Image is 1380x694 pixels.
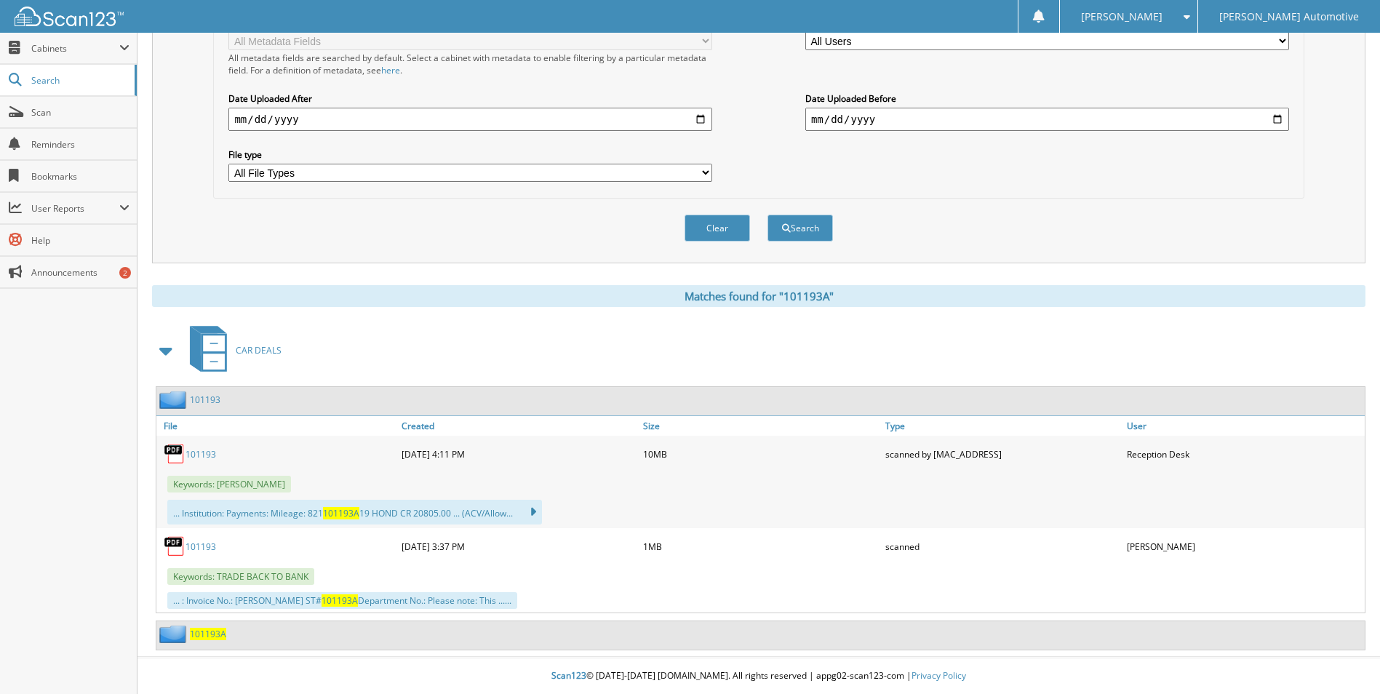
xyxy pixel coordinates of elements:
span: CAR DEALS [236,344,282,356]
img: scan123-logo-white.svg [15,7,124,26]
img: folder2.png [159,391,190,409]
div: 1MB [639,532,881,561]
a: 101193 [186,541,216,553]
a: Size [639,416,881,436]
span: 101193A [323,507,359,519]
div: scanned by [MAC_ADDRESS] [882,439,1123,468]
a: Privacy Policy [912,669,966,682]
span: Scan [31,106,129,119]
div: Reception Desk [1123,439,1365,468]
div: ... : Invoice No.: [PERSON_NAME] ST# Department No.: Please note: This ...... [167,592,517,609]
span: Announcements [31,266,129,279]
a: User [1123,416,1365,436]
div: © [DATE]-[DATE] [DOMAIN_NAME]. All rights reserved | appg02-scan123-com | [137,658,1380,694]
span: [PERSON_NAME] [1081,12,1162,21]
span: [PERSON_NAME] Automotive [1219,12,1359,21]
label: Date Uploaded After [228,92,712,105]
div: ... Institution: Payments: Mileage: 821 19 HOND CR 20805.00 ... (ACV/Allow... [167,500,542,525]
div: 10MB [639,439,881,468]
label: File type [228,148,712,161]
div: Matches found for "101193A" [152,285,1365,307]
a: 101193 [186,448,216,460]
div: scanned [882,532,1123,561]
div: 2 [119,267,131,279]
button: Clear [685,215,750,242]
a: 101193 [190,394,220,406]
img: folder2.png [159,625,190,643]
input: start [228,108,712,131]
img: PDF.png [164,443,186,465]
span: Scan123 [551,669,586,682]
input: end [805,108,1289,131]
label: Date Uploaded Before [805,92,1289,105]
span: Help [31,234,129,247]
div: All metadata fields are searched by default. Select a cabinet with metadata to enable filtering b... [228,52,712,76]
button: Search [767,215,833,242]
a: File [156,416,398,436]
span: Bookmarks [31,170,129,183]
a: Created [398,416,639,436]
span: Keywords: [PERSON_NAME] [167,476,291,492]
div: [PERSON_NAME] [1123,532,1365,561]
span: Cabinets [31,42,119,55]
span: Keywords: TRADE BACK TO BANK [167,568,314,585]
div: [DATE] 4:11 PM [398,439,639,468]
span: Search [31,74,127,87]
span: 101193A [322,594,358,607]
a: Type [882,416,1123,436]
span: User Reports [31,202,119,215]
a: 101193A [190,628,226,640]
span: Reminders [31,138,129,151]
a: here [381,64,400,76]
div: [DATE] 3:37 PM [398,532,639,561]
img: PDF.png [164,535,186,557]
a: CAR DEALS [181,322,282,379]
